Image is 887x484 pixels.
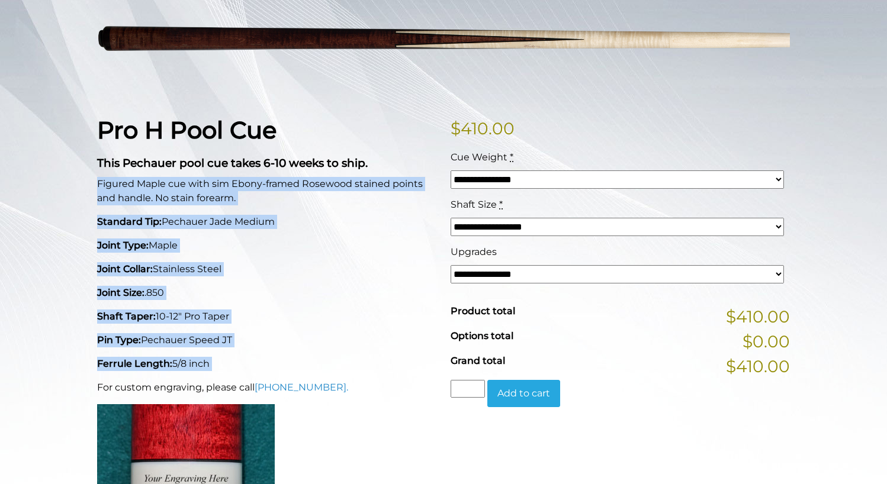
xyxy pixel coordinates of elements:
[726,304,790,329] span: $410.00
[510,151,513,163] abbr: required
[97,333,436,347] p: Pechauer Speed JT
[97,380,436,395] p: For custom engraving, please call
[255,382,348,393] a: [PHONE_NUMBER].
[451,199,497,210] span: Shaft Size
[97,177,436,205] p: Figured Maple cue with sim Ebony-framed Rosewood stained points and handle. No stain forearm.
[451,355,505,366] span: Grand total
[97,357,436,371] p: 5/8 inch
[97,216,162,227] strong: Standard Tip:
[726,354,790,379] span: $410.00
[451,118,461,138] span: $
[97,334,141,346] strong: Pin Type:
[451,151,507,163] span: Cue Weight
[97,215,436,229] p: Pechauer Jade Medium
[97,262,436,276] p: Stainless Steel
[97,238,436,253] p: Maple
[451,330,513,341] span: Options total
[97,309,436,324] p: 10-12" Pro Taper
[97,287,144,298] strong: Joint Size:
[97,240,149,251] strong: Joint Type:
[97,358,172,369] strong: Ferrule Length:
[97,115,277,144] strong: Pro H Pool Cue
[451,246,497,257] span: Upgrades
[743,329,790,354] span: $0.00
[97,263,153,275] strong: Joint Collar:
[97,156,368,170] strong: This Pechauer pool cue takes 6-10 weeks to ship.
[451,305,515,317] span: Product total
[499,199,503,210] abbr: required
[451,380,485,398] input: Product quantity
[451,118,515,138] bdi: 410.00
[97,311,156,322] strong: Shaft Taper:
[97,286,436,300] p: .850
[487,380,560,407] button: Add to cart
